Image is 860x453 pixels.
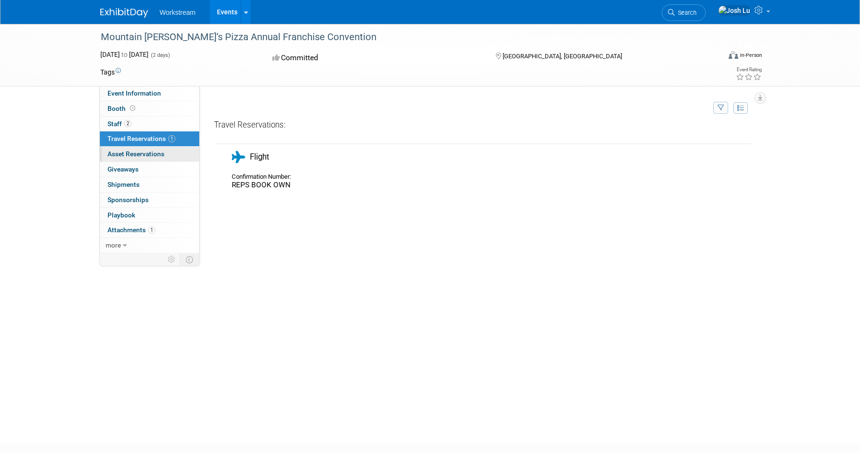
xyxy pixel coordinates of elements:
[107,89,161,97] span: Event Information
[107,120,131,128] span: Staff
[107,196,149,204] span: Sponsorships
[124,120,131,127] span: 2
[662,4,706,21] a: Search
[100,86,199,101] a: Event Information
[100,162,199,177] a: Giveaways
[107,135,175,142] span: Travel Reservations
[100,147,199,162] a: Asset Reservations
[97,29,706,46] div: Mountain [PERSON_NAME]’s Pizza Annual Franchise Convention
[160,9,195,16] span: Workstream
[232,151,245,163] i: Flight
[100,67,121,77] td: Tags
[664,50,762,64] div: Event Format
[107,150,164,158] span: Asset Reservations
[100,223,199,237] a: Attachments1
[100,177,199,192] a: Shipments
[718,5,751,16] img: Josh Lu
[107,165,139,173] span: Giveaways
[107,105,137,112] span: Booth
[180,253,200,266] td: Toggle Event Tabs
[718,105,724,111] i: Filter by Traveler
[250,152,269,162] span: Flight
[168,135,175,142] span: 1
[100,131,199,146] a: Travel Reservations1
[214,119,752,134] div: Travel Reservations:
[232,170,298,181] div: Confirmation Number:
[148,226,155,234] span: 1
[150,52,170,58] span: (2 days)
[106,241,121,249] span: more
[503,53,622,60] span: [GEOGRAPHIC_DATA], [GEOGRAPHIC_DATA]
[107,211,135,219] span: Playbook
[100,51,149,58] span: [DATE] [DATE]
[107,181,140,188] span: Shipments
[163,253,180,266] td: Personalize Event Tab Strip
[128,105,137,112] span: Booth not reserved yet
[107,226,155,234] span: Attachments
[729,51,738,59] img: Format-Inperson.png
[269,50,481,66] div: Committed
[736,67,762,72] div: Event Rating
[100,193,199,207] a: Sponsorships
[232,181,290,189] span: REPS BOOK OWN
[100,8,148,18] img: ExhibitDay
[675,9,697,16] span: Search
[100,117,199,131] a: Staff2
[120,51,129,58] span: to
[740,52,762,59] div: In-Person
[100,238,199,253] a: more
[100,208,199,223] a: Playbook
[100,101,199,116] a: Booth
